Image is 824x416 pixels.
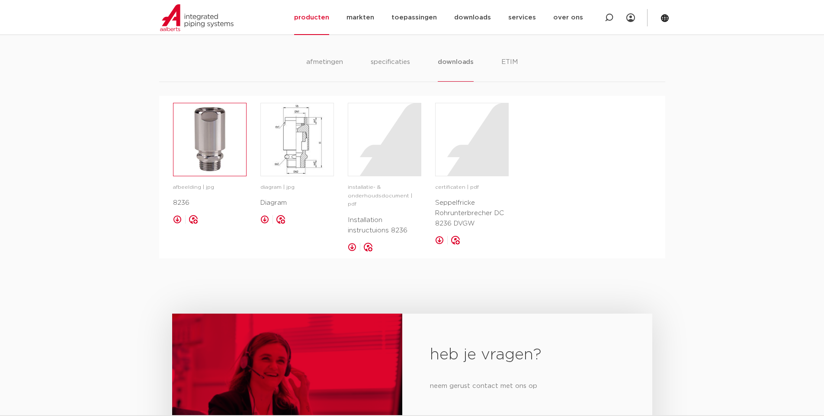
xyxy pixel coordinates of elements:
p: afbeelding | jpg [173,183,247,192]
h2: heb je vragen? [430,345,624,365]
img: image for Diagram [261,103,333,176]
p: Seppelfricke Rohrunterbrecher DC 8236 DVGW [435,198,509,229]
p: installatie- & onderhoudsdocument | pdf [348,183,421,209]
p: neem gerust contact met ons op [430,379,624,393]
p: Installation instructuions 8236 [348,215,421,236]
li: ETIM [501,57,518,82]
li: afmetingen [306,57,343,82]
p: diagram | jpg [260,183,334,192]
li: specificaties [371,57,410,82]
a: image for Diagram [260,103,334,176]
li: downloads [438,57,474,82]
p: 8236 [173,198,247,208]
p: Diagram [260,198,334,208]
img: image for 8236 [173,103,246,176]
p: certificaten | pdf [435,183,509,192]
